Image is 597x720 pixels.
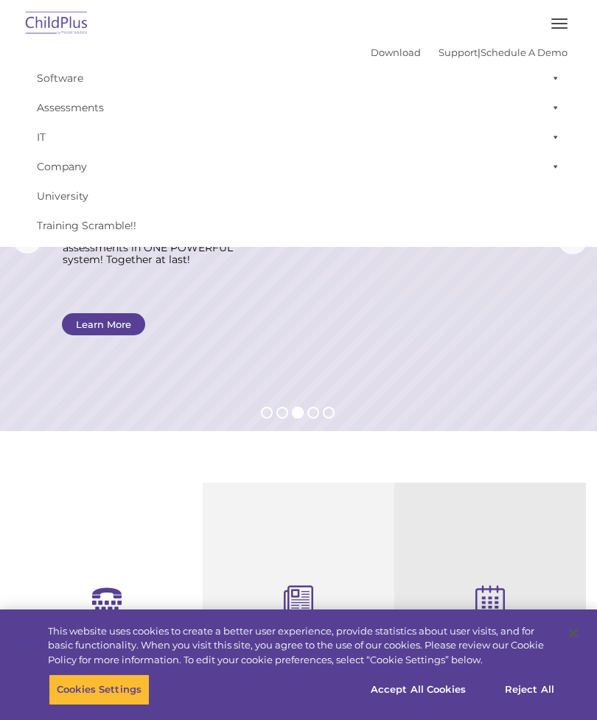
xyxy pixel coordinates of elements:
[29,122,568,152] a: IT
[557,617,590,649] button: Close
[481,46,568,58] a: Schedule A Demo
[22,7,91,41] img: ChildPlus by Procare Solutions
[29,63,568,93] a: Software
[371,46,568,58] font: |
[29,211,568,240] a: Training Scramble!!
[363,674,474,705] button: Accept All Cookies
[63,218,254,265] rs-layer: Program management software combined with child development assessments in ONE POWERFUL system! T...
[371,46,421,58] a: Download
[29,93,568,122] a: Assessments
[483,674,576,705] button: Reject All
[48,624,556,668] div: This website uses cookies to create a better user experience, provide statistics about user visit...
[29,152,568,181] a: Company
[29,181,568,211] a: University
[439,46,478,58] a: Support
[49,674,150,705] button: Cookies Settings
[62,313,145,335] a: Learn More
